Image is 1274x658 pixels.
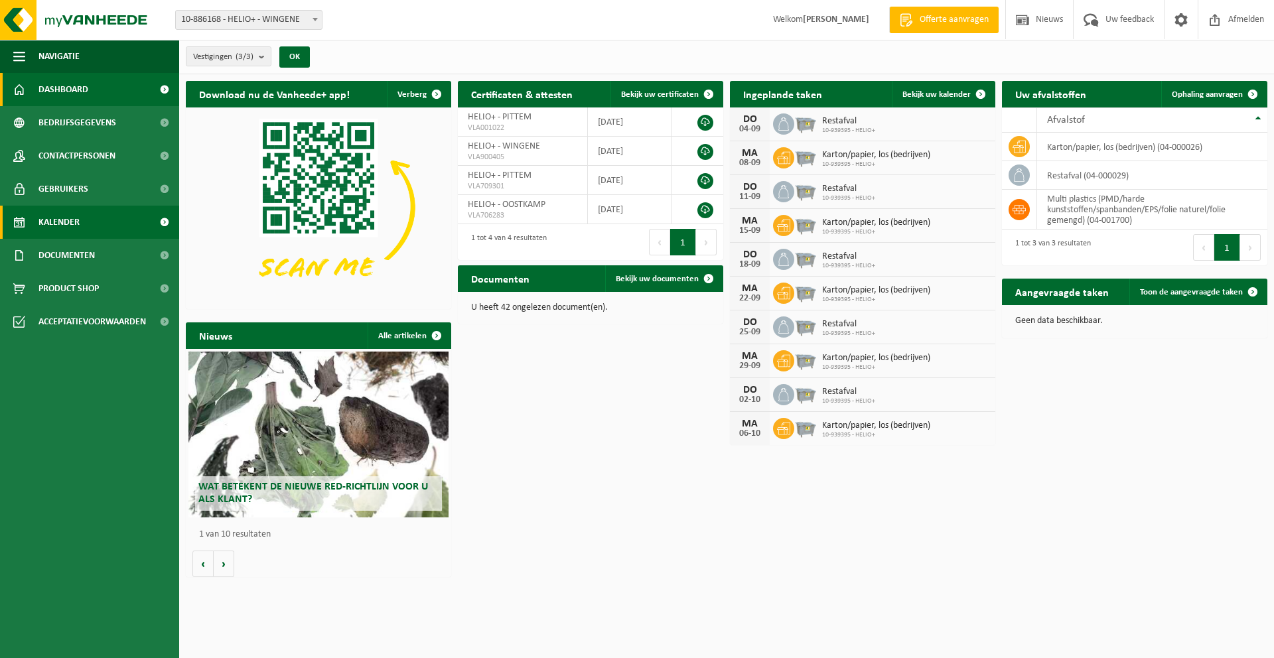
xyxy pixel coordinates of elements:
[822,285,930,296] span: Karton/papier, los (bedrijven)
[737,317,763,328] div: DO
[822,194,875,202] span: 10-939395 - HELIO+
[794,179,817,202] img: WB-2500-GAL-GY-01
[737,351,763,362] div: MA
[822,353,930,363] span: Karton/papier, los (bedrijven)
[822,116,875,127] span: Restafval
[192,551,214,577] button: Vorige
[822,251,875,262] span: Restafval
[38,172,88,206] span: Gebruikers
[737,362,763,371] div: 29-09
[468,112,531,122] span: HELIO+ - PITTEM
[794,111,817,134] img: WB-2500-GAL-GY-01
[803,15,869,25] strong: [PERSON_NAME]
[822,397,875,405] span: 10-939395 - HELIO+
[588,137,672,166] td: [DATE]
[1037,133,1267,161] td: karton/papier, los (bedrijven) (04-000026)
[214,551,234,577] button: Volgende
[1009,233,1091,262] div: 1 tot 3 van 3 resultaten
[38,272,99,305] span: Product Shop
[916,13,992,27] span: Offerte aanvragen
[822,421,930,431] span: Karton/papier, los (bedrijven)
[176,11,322,29] span: 10-886168 - HELIO+ - WINGENE
[822,184,875,194] span: Restafval
[1140,288,1243,296] span: Toon de aangevraagde taken
[458,265,543,291] h2: Documenten
[737,114,763,125] div: DO
[387,81,450,107] button: Verberg
[822,150,930,161] span: Karton/papier, los (bedrijven)
[822,161,930,168] span: 10-939395 - HELIO+
[471,303,710,312] p: U heeft 42 ongelezen document(en).
[794,382,817,405] img: WB-2500-GAL-GY-01
[1161,81,1266,107] a: Ophaling aanvragen
[1129,279,1266,305] a: Toon de aangevraagde taken
[794,314,817,337] img: WB-2500-GAL-GY-01
[186,107,451,306] img: Download de VHEPlus App
[588,195,672,224] td: [DATE]
[193,47,253,67] span: Vestigingen
[737,159,763,168] div: 08-09
[1193,234,1214,261] button: Previous
[175,10,322,30] span: 10-886168 - HELIO+ - WINGENE
[822,127,875,135] span: 10-939395 - HELIO+
[186,322,246,348] h2: Nieuws
[822,228,930,236] span: 10-939395 - HELIO+
[188,352,449,517] a: Wat betekent de nieuwe RED-richtlijn voor u als klant?
[605,265,722,292] a: Bekijk uw documenten
[822,296,930,304] span: 10-939395 - HELIO+
[458,81,586,107] h2: Certificaten & attesten
[199,530,445,539] p: 1 van 10 resultaten
[1037,161,1267,190] td: restafval (04-000029)
[1214,234,1240,261] button: 1
[1047,115,1085,125] span: Afvalstof
[822,387,875,397] span: Restafval
[38,305,146,338] span: Acceptatievoorwaarden
[737,328,763,337] div: 25-09
[38,40,80,73] span: Navigatie
[737,283,763,294] div: MA
[468,200,545,210] span: HELIO+ - OOSTKAMP
[737,419,763,429] div: MA
[794,247,817,269] img: WB-2500-GAL-GY-01
[468,170,531,180] span: HELIO+ - PITTEM
[468,210,577,221] span: VLA706283
[649,229,670,255] button: Previous
[737,429,763,438] div: 06-10
[464,228,547,257] div: 1 tot 4 van 4 resultaten
[737,226,763,235] div: 15-09
[1037,190,1267,230] td: multi plastics (PMD/harde kunststoffen/spanbanden/EPS/folie naturel/folie gemengd) (04-001700)
[794,213,817,235] img: WB-2500-GAL-GY-01
[902,90,971,99] span: Bekijk uw kalender
[198,482,428,505] span: Wat betekent de nieuwe RED-richtlijn voor u als klant?
[822,431,930,439] span: 10-939395 - HELIO+
[822,330,875,338] span: 10-939395 - HELIO+
[38,239,95,272] span: Documenten
[186,46,271,66] button: Vestigingen(3/3)
[186,81,363,107] h2: Download nu de Vanheede+ app!
[368,322,450,349] a: Alle artikelen
[889,7,999,33] a: Offerte aanvragen
[892,81,994,107] a: Bekijk uw kalender
[397,90,427,99] span: Verberg
[822,319,875,330] span: Restafval
[794,145,817,168] img: WB-2500-GAL-GY-01
[468,123,577,133] span: VLA001022
[588,107,672,137] td: [DATE]
[737,148,763,159] div: MA
[794,348,817,371] img: WB-2500-GAL-GY-01
[588,166,672,195] td: [DATE]
[737,182,763,192] div: DO
[1172,90,1243,99] span: Ophaling aanvragen
[621,90,699,99] span: Bekijk uw certificaten
[822,363,930,371] span: 10-939395 - HELIO+
[38,106,116,139] span: Bedrijfsgegevens
[279,46,310,68] button: OK
[1002,81,1099,107] h2: Uw afvalstoffen
[737,260,763,269] div: 18-09
[1002,279,1122,304] h2: Aangevraagde taken
[822,218,930,228] span: Karton/papier, los (bedrijven)
[737,385,763,395] div: DO
[794,416,817,438] img: WB-2500-GAL-GY-01
[730,81,835,107] h2: Ingeplande taken
[610,81,722,107] a: Bekijk uw certificaten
